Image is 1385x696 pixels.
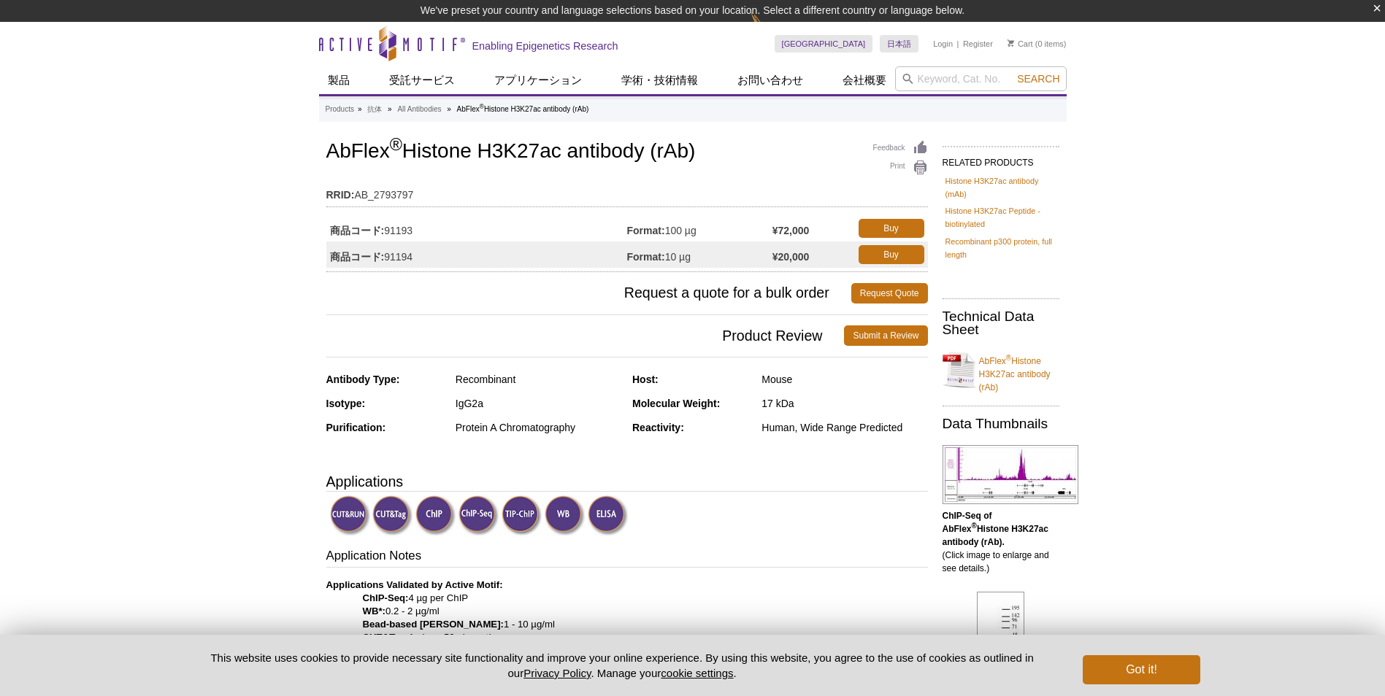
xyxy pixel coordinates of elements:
[367,103,382,116] a: 抗体
[632,398,720,409] strong: Molecular Weight:
[363,592,409,603] strong: ChIP-Seq:
[1008,39,1014,47] img: Your Cart
[185,650,1059,681] p: This website uses cookies to provide necessary site functionality and improve your online experie...
[873,140,928,156] a: Feedback
[943,511,1048,547] b: ChIP-Seq of AbFlex Histone H3K27ac antibody (rAb).
[963,39,993,49] a: Register
[943,146,1059,172] h2: RELATED PRODUCTS
[390,135,402,154] sup: ®
[372,495,413,535] img: CUT&Tag Validated
[627,215,772,241] td: 100 µg
[945,204,1056,231] a: Histone H3K27ac Peptide - biotinylated
[456,373,621,386] div: Recombinant
[326,374,400,385] strong: Antibody Type:
[1017,73,1059,85] span: Search
[523,667,591,679] a: Privacy Policy
[859,219,924,238] a: Buy
[363,619,504,630] strong: Bead-based [PERSON_NAME]:
[972,522,977,530] sup: ®
[945,174,1056,201] a: Histone H3K27ac antibody (mAb)
[319,66,358,94] a: 製品
[447,105,451,113] li: »
[326,547,928,568] h3: Application Notes
[502,495,542,535] img: TIP-ChIP Validated
[943,417,1059,430] h2: Data Thumbnails
[945,235,1056,261] a: Recombinant p300 protein, full length
[326,140,928,165] h1: AbFlex Histone H3K27ac antibody (rAb)
[943,346,1059,394] a: AbFlex®Histone H3K27ac antibody (rAb)
[326,398,366,409] strong: Isotype:
[363,632,409,643] strong: CUT&Tag:
[326,471,928,492] h3: Applications
[380,66,464,94] a: 受託サービス
[873,160,928,176] a: Print
[632,422,684,433] strong: Reactivity:
[415,495,456,535] img: ChIP Validated
[545,495,585,535] img: Western Blot Validated
[330,224,385,237] strong: 商品コード:
[751,11,789,45] img: Change Here
[851,283,928,303] a: Request Quote
[834,66,895,94] a: 会社概要
[459,495,499,535] img: ChIP-Seq Validated
[456,397,621,410] div: IgG2a
[1008,39,1033,49] a: Cart
[761,397,927,410] div: 17 kDa
[457,105,589,113] li: AbFlex Histone H3K27ac antibody (rAb)
[627,250,665,263] strong: Format:
[326,103,354,116] a: Products
[1008,35,1067,53] li: (0 items)
[326,325,845,346] span: Product Review
[627,241,772,268] td: 10 µg
[613,66,707,94] a: 学術・技術情報
[326,283,851,303] span: Request a quote for a bulk order
[397,103,441,116] a: All Antibodies
[632,374,659,385] strong: Host:
[326,422,386,433] strong: Purification:
[1013,72,1064,85] button: Search
[729,66,812,94] a: お問い合わせ
[943,445,1078,504] img: AbFlex<sup>®</sup> Histone H3K27ac antibody (rAb) tested by ChIP-Seq.
[326,179,928,203] td: AB_2793797
[588,495,628,535] img: Enzyme-linked Immunosorbent Assay Validated
[880,35,918,53] a: 日本語
[326,579,503,590] b: Applications Validated by Active Motif:
[761,373,927,386] div: Mouse
[859,245,924,264] a: Buy
[472,39,618,53] h2: Enabling Epigenetics Research
[388,105,392,113] li: »
[844,325,927,346] a: Submit a Review
[480,103,484,110] sup: ®
[1006,354,1011,362] sup: ®
[330,495,370,535] img: CUT&RUN Validated
[943,509,1059,575] p: (Click image to enlarge and see details.)
[772,224,810,237] strong: ¥72,000
[358,105,362,113] li: »
[761,421,927,434] div: Human, Wide Range Predicted
[933,39,953,49] a: Login
[1083,655,1200,684] button: Got it!
[330,250,385,263] strong: 商品コード:
[775,35,873,53] a: [GEOGRAPHIC_DATA]
[627,224,665,237] strong: Format:
[895,66,1067,91] input: Keyword, Cat. No.
[326,215,627,241] td: 91193
[943,310,1059,336] h2: Technical Data Sheet
[772,250,810,263] strong: ¥20,000
[661,667,733,679] button: cookie settings
[326,241,627,268] td: 91194
[486,66,591,94] a: アプリケーション
[957,35,959,53] li: |
[326,188,355,201] strong: RRID:
[456,421,621,434] div: Protein A Chromatography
